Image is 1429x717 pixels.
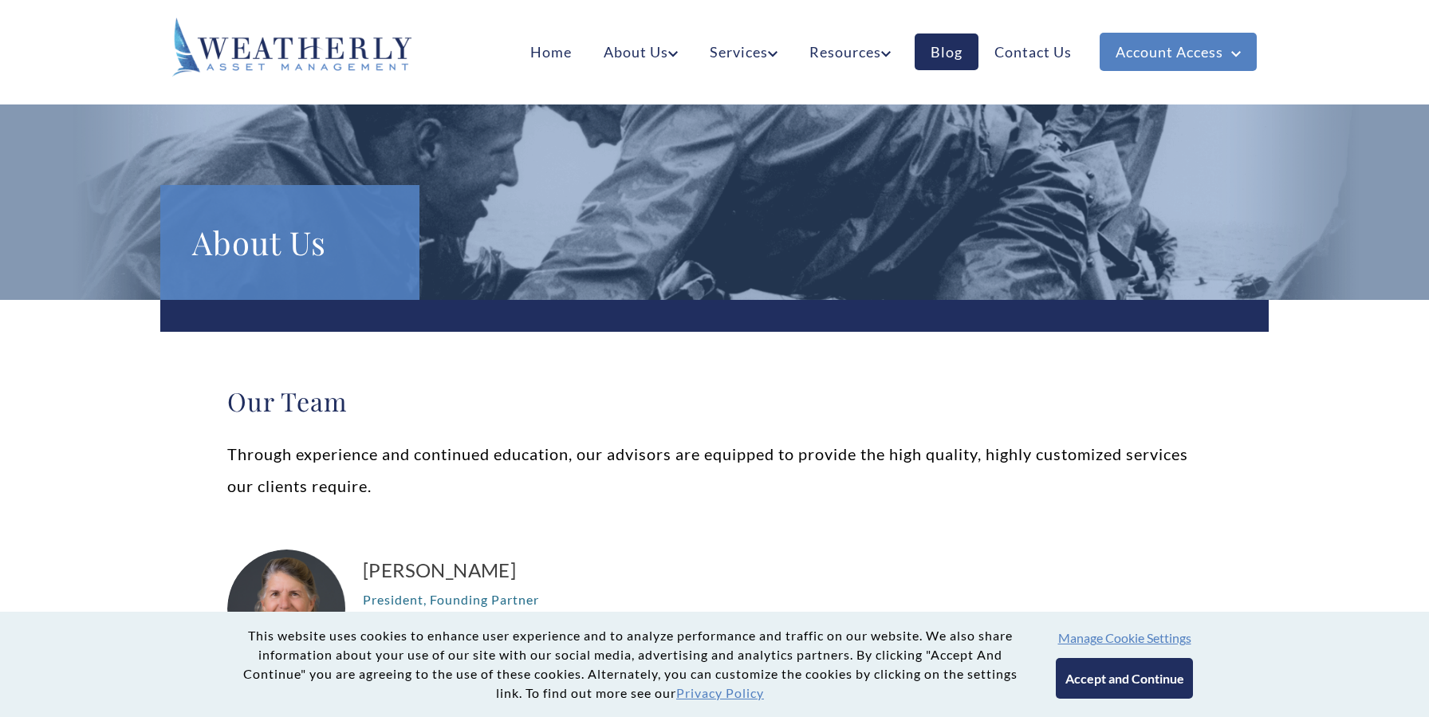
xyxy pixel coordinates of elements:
p: President, Founding Partner [363,587,1202,613]
a: Contact Us [978,33,1088,70]
a: About Us [588,33,694,70]
a: Services [694,33,793,70]
h2: Our Team [227,385,1202,417]
button: Accept and Continue [1056,658,1192,699]
a: Blog [915,33,978,70]
a: Account Access [1100,33,1257,71]
h1: About Us [192,217,388,268]
img: Weatherly [172,18,411,77]
a: Resources [793,33,907,70]
button: Manage Cookie Settings [1058,630,1191,645]
a: [PERSON_NAME] [363,557,1202,583]
p: This website uses cookies to enhance user experience and to analyze performance and traffic on ou... [236,626,1024,703]
a: Home [514,33,588,70]
a: Privacy Policy [676,685,764,700]
p: Through experience and continued education, our advisors are equipped to provide the high quality... [227,438,1202,502]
